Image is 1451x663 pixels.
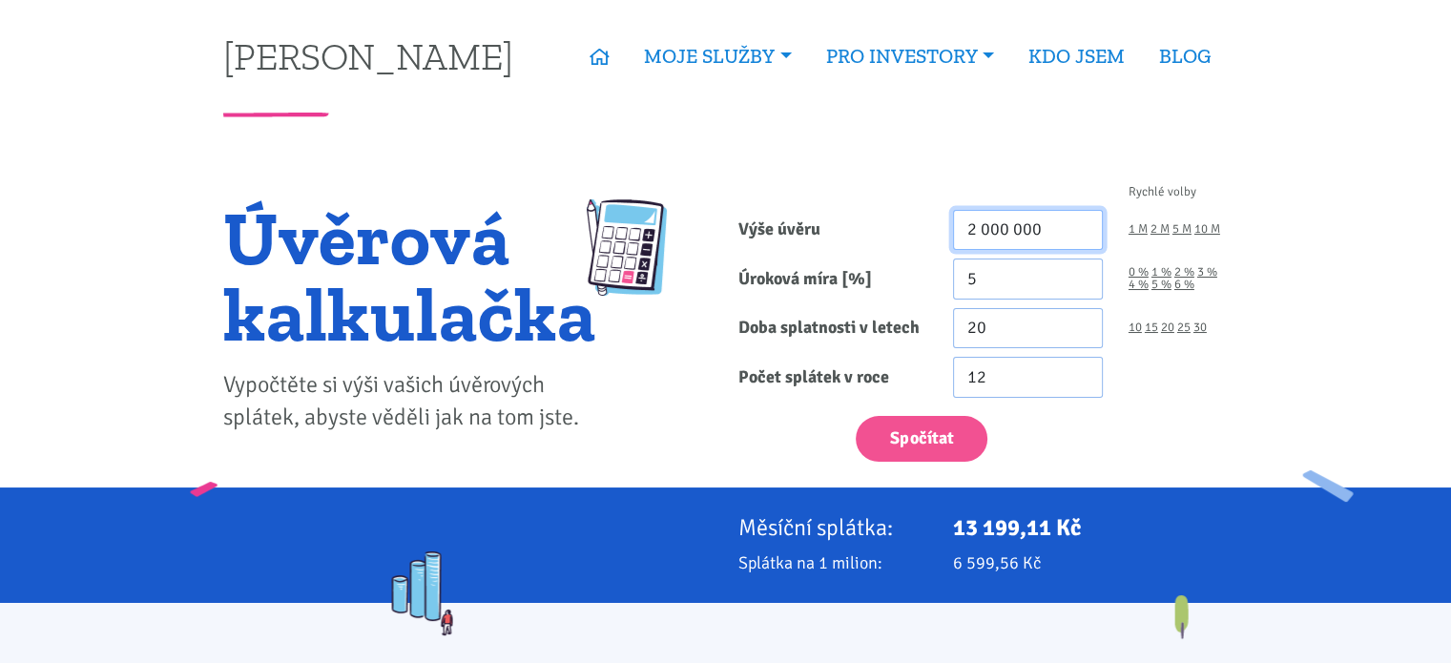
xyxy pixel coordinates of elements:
h1: Úvěrová kalkulačka [223,199,596,352]
a: 5 % [1151,279,1171,291]
a: 20 [1161,321,1174,334]
a: KDO JSEM [1011,34,1142,78]
a: [PERSON_NAME] [223,37,513,74]
a: 10 [1129,321,1142,334]
a: 30 [1193,321,1207,334]
label: Výše úvěru [726,210,941,251]
a: 6 % [1174,279,1194,291]
a: 2 M [1150,223,1170,236]
button: Spočítat [856,416,987,463]
label: Doba splatnosti v letech [726,308,941,349]
a: 5 M [1172,223,1192,236]
label: Úroková míra [%] [726,259,941,300]
span: Rychlé volby [1129,186,1196,198]
p: 13 199,11 Kč [953,514,1228,541]
a: BLOG [1142,34,1228,78]
a: MOJE SLUŽBY [627,34,808,78]
label: Počet splátek v roce [726,357,941,398]
a: 3 % [1197,266,1217,279]
a: 1 M [1129,223,1148,236]
p: Měsíční splátka: [738,514,927,541]
a: 25 [1177,321,1191,334]
a: 10 M [1194,223,1220,236]
a: 1 % [1151,266,1171,279]
a: 4 % [1129,279,1149,291]
p: 6 599,56 Kč [953,549,1228,576]
p: Vypočtěte si výši vašich úvěrových splátek, abyste věděli jak na tom jste. [223,369,596,434]
a: 2 % [1174,266,1194,279]
a: PRO INVESTORY [809,34,1011,78]
a: 0 % [1129,266,1149,279]
a: 15 [1145,321,1158,334]
p: Splátka na 1 milion: [738,549,927,576]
